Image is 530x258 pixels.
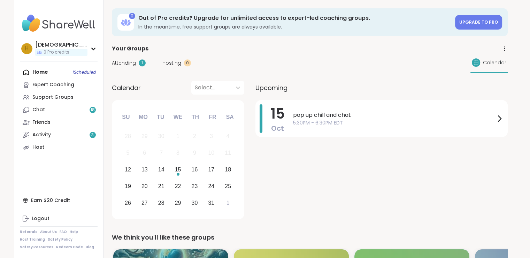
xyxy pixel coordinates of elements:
div: 30 [158,131,164,141]
a: Friends [20,116,98,129]
div: 5 [126,148,129,158]
div: 29 [175,198,181,208]
div: Not available Monday, October 6th, 2025 [137,146,152,161]
div: 20 [141,182,148,191]
div: Fr [205,110,220,125]
div: 28 [125,131,131,141]
div: Su [118,110,133,125]
div: Th [187,110,203,125]
div: 3 [210,131,213,141]
a: Safety Policy [48,237,72,242]
a: Upgrade to Pro [455,15,502,30]
div: 0 [184,59,191,66]
span: h [25,44,29,53]
div: 18 [225,165,231,174]
div: Tu [153,110,168,125]
div: Support Groups [32,94,74,101]
div: Activity [32,131,51,138]
div: Logout [32,215,49,222]
div: [DEMOGRAPHIC_DATA] [35,41,87,49]
div: Choose Friday, October 24th, 2025 [204,179,219,194]
div: Not available Wednesday, October 8th, 2025 [170,146,185,161]
span: Calendar [112,83,141,92]
div: 27 [141,198,148,208]
div: 19 [125,182,131,191]
div: Not available Thursday, October 9th, 2025 [187,146,202,161]
span: 3 [91,132,94,138]
div: Choose Saturday, October 18th, 2025 [221,162,236,177]
div: Not available Saturday, October 4th, 2025 [221,129,236,144]
a: Expert Coaching [20,79,98,91]
div: Earn $20 Credit [20,194,98,207]
div: Choose Wednesday, October 29th, 2025 [170,195,185,210]
a: Logout [20,212,98,225]
div: 31 [208,198,214,208]
div: Sa [222,110,237,125]
a: Safety Resources [20,245,53,250]
div: Not available Wednesday, October 1st, 2025 [170,129,185,144]
div: Not available Thursday, October 2nd, 2025 [187,129,202,144]
div: Mo [136,110,151,125]
div: Expert Coaching [32,81,74,88]
div: 16 [192,165,198,174]
div: Choose Thursday, October 16th, 2025 [187,162,202,177]
img: ShareWell Nav Logo [20,11,98,35]
div: Choose Tuesday, October 21st, 2025 [154,179,169,194]
div: Not available Sunday, September 28th, 2025 [121,129,136,144]
div: 0 [129,13,135,19]
div: 23 [192,182,198,191]
div: 29 [141,131,148,141]
div: 22 [175,182,181,191]
span: pop up chill and chat [293,111,495,119]
div: 7 [160,148,163,158]
div: Not available Saturday, October 11th, 2025 [221,146,236,161]
span: Hosting [162,59,181,67]
div: Not available Sunday, October 5th, 2025 [121,146,136,161]
h3: Out of Pro credits? Upgrade for unlimited access to expert-led coaching groups. [138,14,451,22]
div: Choose Sunday, October 19th, 2025 [121,179,136,194]
a: Referrals [20,229,37,234]
div: Choose Sunday, October 26th, 2025 [121,195,136,210]
div: 1 [139,59,146,66]
a: Chat18 [20,104,98,116]
div: Not available Friday, October 3rd, 2025 [204,129,219,144]
div: 26 [125,198,131,208]
div: 13 [141,165,148,174]
a: Host [20,141,98,154]
div: Choose Saturday, October 25th, 2025 [221,179,236,194]
span: 5:30PM - 6:30PM EDT [293,119,495,127]
div: Choose Thursday, October 30th, 2025 [187,195,202,210]
div: 1 [226,198,230,208]
div: 25 [225,182,231,191]
div: Choose Sunday, October 12th, 2025 [121,162,136,177]
span: Your Groups [112,45,148,53]
span: 18 [91,107,95,113]
div: 1 [176,131,179,141]
div: 4 [226,131,230,141]
div: 17 [208,165,214,174]
span: Calendar [483,59,506,66]
div: 21 [158,182,164,191]
h3: In the meantime, free support groups are always available. [138,23,451,30]
div: Choose Monday, October 27th, 2025 [137,195,152,210]
div: 15 [175,165,181,174]
a: About Us [40,229,57,234]
a: Help [70,229,78,234]
div: Friends [32,119,51,126]
div: Choose Wednesday, October 22nd, 2025 [170,179,185,194]
span: Upcoming [255,83,287,92]
div: month 2025-10 [120,128,236,211]
div: Choose Wednesday, October 15th, 2025 [170,162,185,177]
a: Host Training [20,237,45,242]
div: 10 [208,148,214,158]
div: 30 [192,198,198,208]
div: Choose Friday, October 31st, 2025 [204,195,219,210]
div: Choose Tuesday, October 14th, 2025 [154,162,169,177]
div: Choose Thursday, October 23rd, 2025 [187,179,202,194]
div: Not available Friday, October 10th, 2025 [204,146,219,161]
a: Redeem Code [56,245,83,250]
div: 24 [208,182,214,191]
a: FAQ [60,229,67,234]
div: Choose Saturday, November 1st, 2025 [221,195,236,210]
div: Host [32,144,44,151]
